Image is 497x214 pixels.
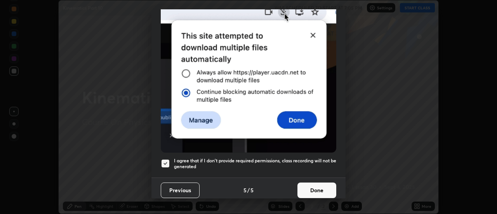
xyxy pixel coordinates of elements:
button: Previous [161,183,200,198]
button: Done [297,183,336,198]
h5: I agree that if I don't provide required permissions, class recording will not be generated [174,158,336,170]
h4: 5 [250,186,254,194]
h4: / [247,186,250,194]
h4: 5 [243,186,247,194]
